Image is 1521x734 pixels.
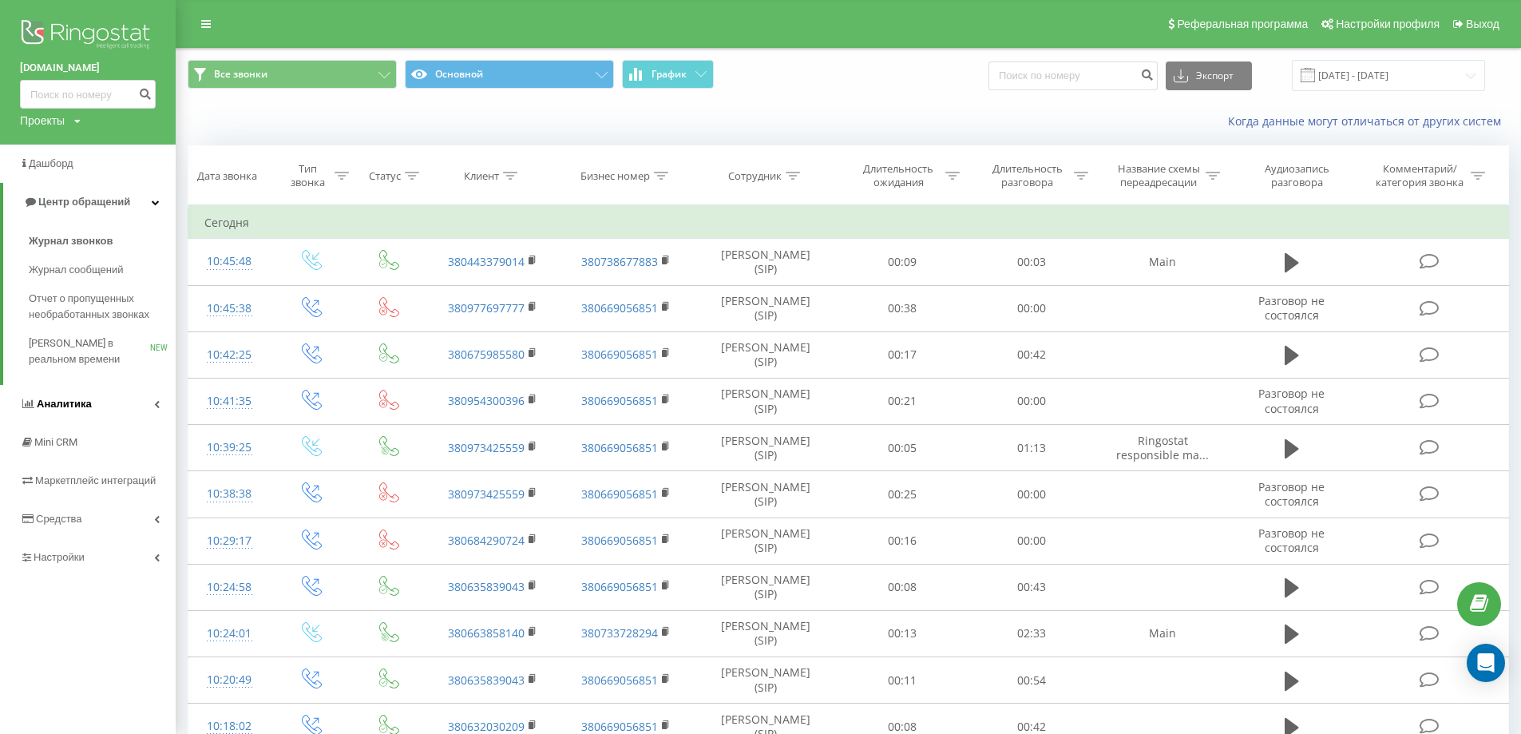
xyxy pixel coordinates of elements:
td: 01:13 [967,425,1095,471]
td: [PERSON_NAME] (SIP) [693,564,838,610]
span: Центр обращений [38,196,130,208]
div: Open Intercom Messenger [1467,644,1505,682]
div: Тип звонка [285,162,331,189]
div: 10:42:25 [204,339,255,371]
div: 10:45:38 [204,293,255,324]
span: Дашборд [29,157,73,169]
td: 02:33 [967,610,1095,657]
div: Аудиозапись разговора [1245,162,1349,189]
div: Статус [369,169,401,183]
td: 00:00 [967,285,1095,331]
td: 00:42 [967,331,1095,378]
span: Выход [1466,18,1499,30]
span: Mini CRM [34,436,77,448]
div: 10:41:35 [204,386,255,417]
span: Настройки [34,551,85,563]
td: [PERSON_NAME] (SIP) [693,657,838,704]
a: 380973425559 [448,486,525,502]
span: Разговор не состоялся [1258,479,1325,509]
span: Разговор не состоялся [1258,526,1325,555]
a: [PERSON_NAME] в реальном времениNEW [29,329,176,374]
td: 00:00 [967,471,1095,518]
input: Поиск по номеру [20,80,156,109]
a: 380669056851 [581,486,658,502]
div: Длительность разговора [984,162,1070,189]
span: Средства [36,513,82,525]
td: 00:17 [838,331,966,378]
td: 00:11 [838,657,966,704]
a: 380973425559 [448,440,525,455]
td: [PERSON_NAME] (SIP) [693,239,838,285]
span: Разговор не состоялся [1258,386,1325,415]
a: 380669056851 [581,347,658,362]
td: 00:38 [838,285,966,331]
span: Реферальная программа [1177,18,1308,30]
span: Журнал сообщений [29,262,123,278]
a: 380663858140 [448,625,525,641]
div: 10:24:01 [204,618,255,649]
div: Клиент [464,169,499,183]
a: 380669056851 [581,393,658,408]
a: 380733728294 [581,625,658,641]
td: Сегодня [188,207,1509,239]
a: 380669056851 [581,673,658,688]
a: 380738677883 [581,254,658,269]
a: 380632030209 [448,719,525,734]
img: Ringostat logo [20,16,156,56]
div: Сотрудник [728,169,782,183]
td: [PERSON_NAME] (SIP) [693,331,838,378]
a: 380635839043 [448,579,525,594]
a: 380669056851 [581,533,658,548]
a: 380669056851 [581,300,658,315]
a: [DOMAIN_NAME] [20,60,156,76]
td: 00:21 [838,378,966,424]
a: 380669056851 [581,579,658,594]
a: 380443379014 [448,254,525,269]
div: Бизнес номер [580,169,650,183]
td: [PERSON_NAME] (SIP) [693,471,838,518]
span: Все звонки [214,68,267,81]
input: Поиск по номеру [988,61,1158,90]
td: [PERSON_NAME] (SIP) [693,425,838,471]
a: 380669056851 [581,719,658,734]
td: 00:43 [967,564,1095,610]
td: Main [1095,610,1230,657]
td: 00:03 [967,239,1095,285]
td: [PERSON_NAME] (SIP) [693,285,838,331]
span: Журнал звонков [29,233,113,249]
td: Main [1095,239,1230,285]
td: 00:00 [967,518,1095,564]
td: [PERSON_NAME] (SIP) [693,518,838,564]
a: 380684290724 [448,533,525,548]
td: 00:54 [967,657,1095,704]
a: 380977697777 [448,300,525,315]
a: Журнал сообщений [29,256,176,284]
td: 00:16 [838,518,966,564]
td: 00:25 [838,471,966,518]
a: 380675985580 [448,347,525,362]
td: 00:08 [838,564,966,610]
div: 10:38:38 [204,478,255,510]
span: Настройки профиля [1336,18,1440,30]
span: Аналитика [37,398,92,410]
a: Когда данные могут отличаться от других систем [1228,113,1509,129]
button: График [622,60,714,89]
div: 10:29:17 [204,526,255,557]
a: Центр обращений [3,183,176,221]
a: 380635839043 [448,673,525,688]
td: [PERSON_NAME] (SIP) [693,610,838,657]
td: 00:09 [838,239,966,285]
td: 00:13 [838,610,966,657]
td: [PERSON_NAME] (SIP) [693,378,838,424]
span: График [652,69,687,80]
span: [PERSON_NAME] в реальном времени [29,335,150,367]
div: Дата звонка [197,169,257,183]
div: 10:39:25 [204,432,255,463]
span: Разговор не состоялся [1258,293,1325,323]
div: 10:24:58 [204,572,255,603]
div: 10:45:48 [204,246,255,277]
div: Название схемы переадресации [1116,162,1202,189]
td: 00:05 [838,425,966,471]
div: Проекты [20,113,65,129]
div: Длительность ожидания [856,162,941,189]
